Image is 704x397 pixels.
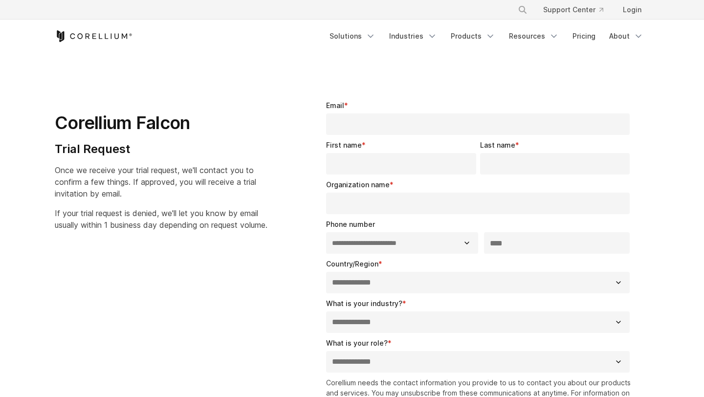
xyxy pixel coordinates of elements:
[326,220,375,228] span: Phone number
[326,180,390,189] span: Organization name
[514,1,531,19] button: Search
[326,260,378,268] span: Country/Region
[55,112,267,134] h1: Corellium Falcon
[506,1,649,19] div: Navigation Menu
[326,101,344,110] span: Email
[324,27,649,45] div: Navigation Menu
[326,299,402,308] span: What is your industry?
[326,141,362,149] span: First name
[55,208,267,230] span: If your trial request is denied, we'll let you know by email usually within 1 business day depend...
[567,27,601,45] a: Pricing
[603,27,649,45] a: About
[55,165,256,198] span: Once we receive your trial request, we'll contact you to confirm a few things. If approved, you w...
[324,27,381,45] a: Solutions
[480,141,515,149] span: Last name
[445,27,501,45] a: Products
[55,30,132,42] a: Corellium Home
[326,339,388,347] span: What is your role?
[503,27,565,45] a: Resources
[615,1,649,19] a: Login
[383,27,443,45] a: Industries
[535,1,611,19] a: Support Center
[55,142,267,156] h4: Trial Request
